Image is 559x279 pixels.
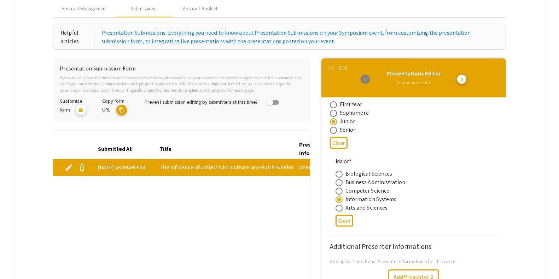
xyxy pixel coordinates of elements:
span: The Influence of Collectivist Culture on Health-Seeking Behavior [159,163,321,172]
div: Arts and Sciences [345,204,388,212]
span: Submission 1 of 1 [397,79,430,85]
div: First Year [340,100,362,109]
div: Information Systems [345,195,397,204]
span: arrow_forward_ios [459,77,465,82]
div: Biological Sciences [345,170,392,178]
mat-label: Major [336,158,352,165]
div: Helpful articles [60,29,94,46]
div: Submissions [131,5,157,12]
span: arrow_back_ios [364,77,369,82]
mat-cell: [DATE] 03:49AM +03 [92,159,154,176]
span: Add up to 7 additional Presenter Information s for this event. [330,258,457,264]
div: Sophomore [340,109,369,117]
div: Submitted At [98,145,132,153]
div: Abstract Booklet [183,5,218,12]
button: Clear [336,215,353,227]
span: edit [65,163,73,172]
div: Junior [340,117,355,126]
div: Senior [340,126,356,134]
div: HIDE [336,64,348,72]
button: go to next presentation [457,75,466,84]
span: Customize form [60,97,82,113]
div: Presenter Information 1 First Name [299,141,343,158]
span: Prevent submission editing by submitters at this time? [145,98,258,105]
iframe: Chat [5,247,30,274]
div: Additional Presenter Informations [330,241,497,252]
span: Abstract Management [62,5,107,12]
mat-cell: Deema [293,159,355,176]
button: go to previous presentation [361,75,370,84]
mat-icon: lock [76,105,86,115]
div: Business Administration [345,178,405,187]
div: Title [159,145,178,153]
a: Presentation Submissions: Everything you need to know about Presentation Submissions on your Symp... [101,29,499,46]
button: Clear [330,137,348,149]
div: Title [159,145,171,153]
div: Computer Science [345,187,390,195]
div: Presenter Information 1 First Name [299,141,349,158]
div: Submitted At [98,145,138,153]
p: If you are using Symposium’s abstract management workflow, please configure your abstract managem... [60,75,303,93]
span: Presentations Editor [386,70,441,77]
span: delete [78,163,86,172]
mat-icon: copy URL [116,105,127,115]
h6: Presentation Submission Form [60,65,303,72]
span: Copy form URL [102,97,124,113]
span: arrow_back_ios [332,66,336,70]
span: arrow_forward_ios [327,66,332,70]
